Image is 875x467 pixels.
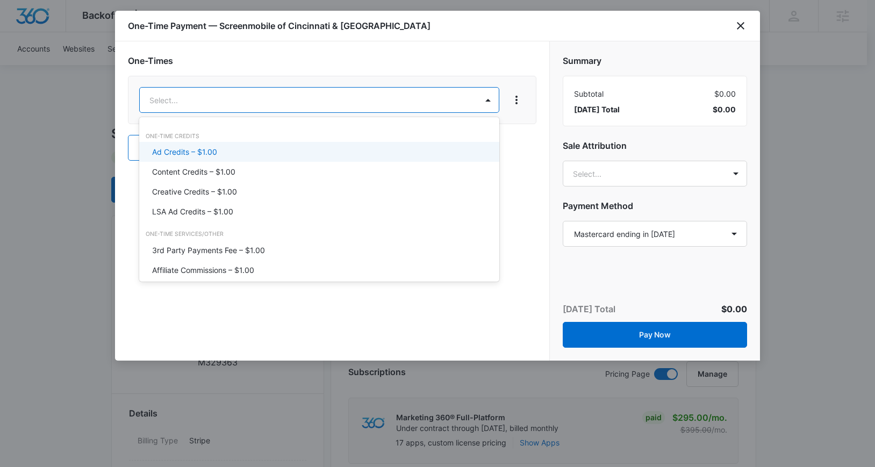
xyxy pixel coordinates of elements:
[152,166,235,177] p: Content Credits – $1.00
[152,186,237,197] p: Creative Credits – $1.00
[152,264,254,276] p: Affiliate Commissions – $1.00
[139,132,499,141] div: One-Time Credits
[139,230,499,239] div: One-Time Services/Other
[152,245,265,256] p: 3rd Party Payments Fee – $1.00
[152,206,233,217] p: LSA Ad Credits – $1.00
[152,146,217,157] p: Ad Credits – $1.00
